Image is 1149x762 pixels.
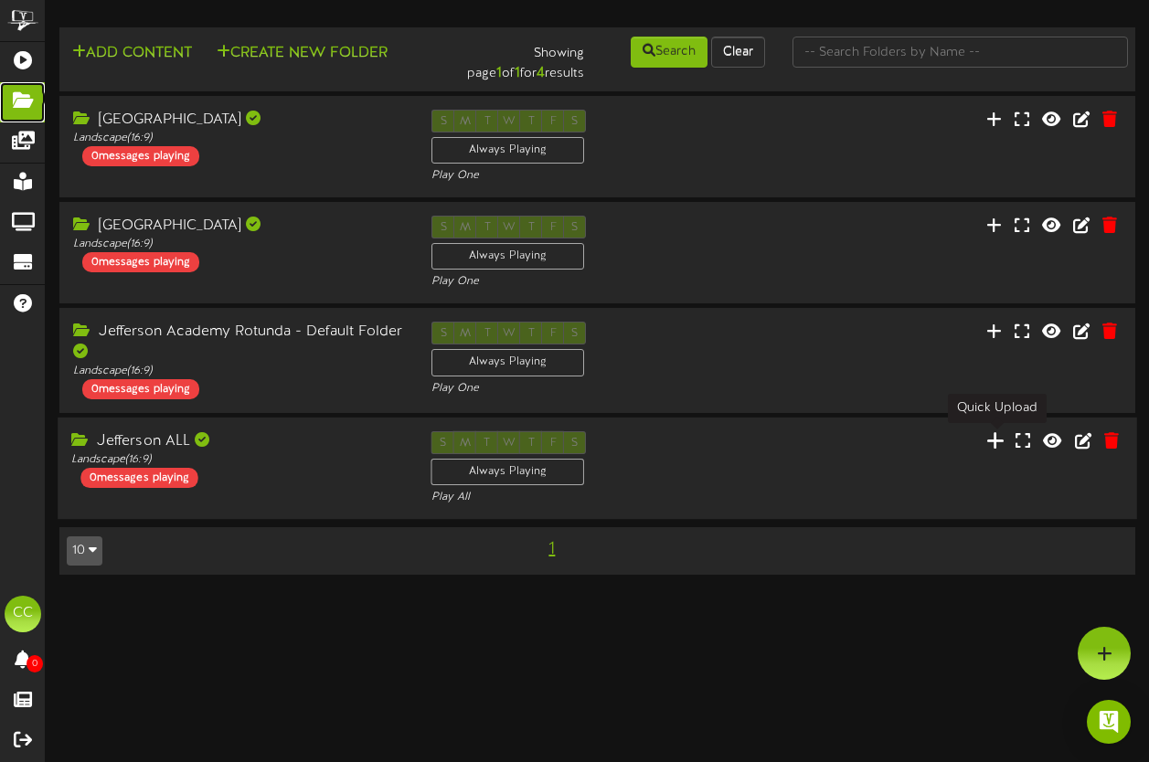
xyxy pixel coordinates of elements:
[431,490,763,505] div: Play All
[27,655,43,672] span: 0
[73,131,404,146] div: Landscape ( 16:9 )
[71,452,403,468] div: Landscape ( 16:9 )
[515,65,520,81] strong: 1
[431,459,585,485] div: Always Playing
[544,539,559,559] span: 1
[631,37,707,68] button: Search
[431,137,584,164] div: Always Playing
[537,65,545,81] strong: 4
[67,42,197,65] button: Add Content
[711,37,765,68] button: Clear
[1087,700,1131,744] div: Open Intercom Messenger
[71,431,403,452] div: Jefferson ALL
[496,65,502,81] strong: 1
[5,596,41,632] div: CC
[431,243,584,270] div: Always Playing
[80,468,197,488] div: 0 messages playing
[73,237,404,252] div: Landscape ( 16:9 )
[211,42,393,65] button: Create New Folder
[73,322,404,364] div: Jefferson Academy Rotunda - Default Folder
[82,252,199,272] div: 0 messages playing
[416,35,598,84] div: Showing page of for results
[431,349,584,376] div: Always Playing
[431,381,762,397] div: Play One
[73,364,404,379] div: Landscape ( 16:9 )
[431,168,762,184] div: Play One
[67,536,102,566] button: 10
[73,110,404,131] div: [GEOGRAPHIC_DATA]
[82,146,199,166] div: 0 messages playing
[73,216,404,237] div: [GEOGRAPHIC_DATA]
[82,379,199,399] div: 0 messages playing
[431,274,762,290] div: Play One
[793,37,1128,68] input: -- Search Folders by Name --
